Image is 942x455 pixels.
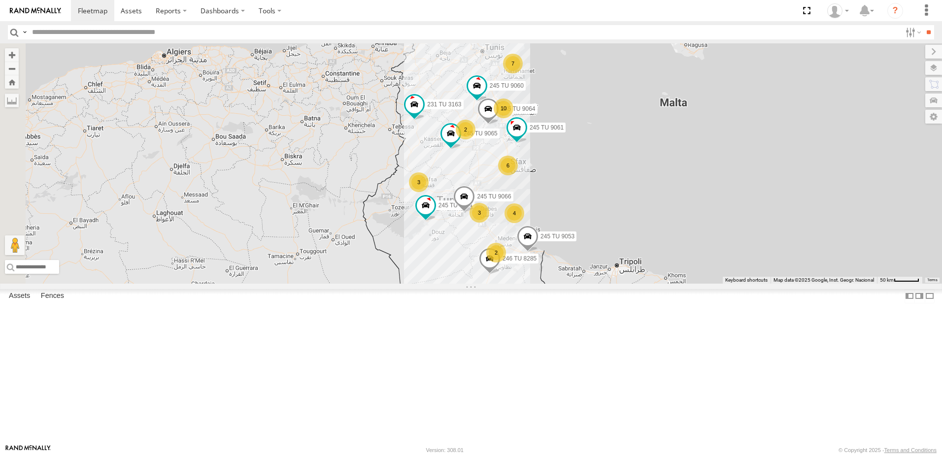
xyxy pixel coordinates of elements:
div: 2 [456,120,475,139]
span: 245 TU 9064 [501,105,535,112]
label: Dock Summary Table to the Right [914,289,924,303]
img: rand-logo.svg [10,7,61,14]
label: Dock Summary Table to the Left [905,289,914,303]
span: 246 TU 8285 [503,255,537,262]
span: 50 km [880,277,894,283]
i: ? [887,3,903,19]
span: 245 TU 9053 [540,233,574,240]
div: Nejah Benkhalifa [824,3,852,18]
button: Zoom in [5,48,19,62]
button: Drag Pegman onto the map to open Street View [5,235,25,255]
span: 245 TU 4334 [438,202,472,209]
div: 10 [494,98,513,118]
div: 3 [470,203,489,223]
label: Search Query [21,25,29,39]
div: Version: 308.01 [426,447,464,453]
div: © Copyright 2025 - [839,447,937,453]
button: Zoom out [5,62,19,75]
span: Map data ©2025 Google, Inst. Geogr. Nacional [774,277,874,283]
span: 245 TU 9060 [490,82,524,89]
label: Measure [5,94,19,107]
label: Map Settings [925,110,942,124]
div: 6 [498,156,518,175]
a: Terms and Conditions [884,447,937,453]
div: 2 [486,243,506,262]
label: Assets [4,289,35,303]
button: Keyboard shortcuts [725,277,768,284]
a: Terms (opens in new tab) [927,278,938,282]
div: 3 [409,172,429,192]
span: 231 TU 3163 [427,101,461,108]
label: Hide Summary Table [925,289,935,303]
label: Search Filter Options [902,25,923,39]
span: 245 TU 9066 [477,193,511,200]
div: 7 [503,54,523,73]
a: Visit our Website [5,445,51,455]
button: Map Scale: 50 km per 48 pixels [877,277,922,284]
span: 245 TU 9065 [464,130,498,137]
button: Zoom Home [5,75,19,89]
span: 245 TU 9061 [530,125,564,131]
div: 4 [505,203,524,223]
label: Fences [36,289,69,303]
